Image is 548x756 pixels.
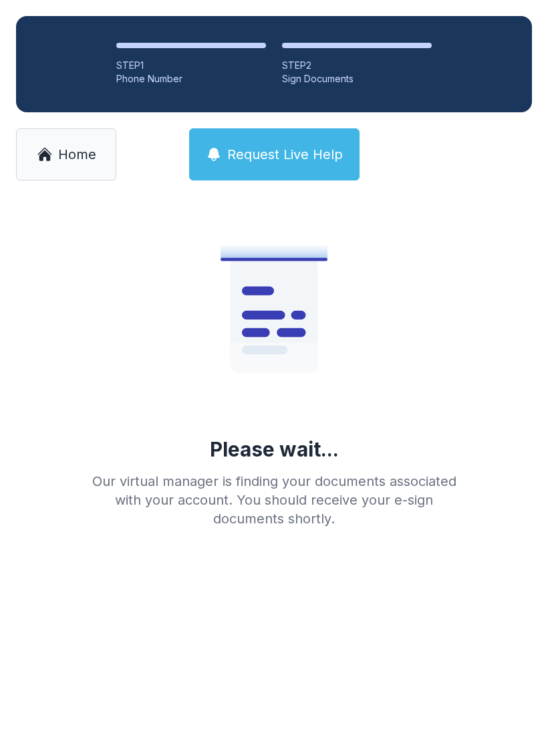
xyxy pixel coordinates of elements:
[282,59,432,72] div: STEP 2
[227,145,343,164] span: Request Live Help
[282,72,432,86] div: Sign Documents
[82,472,466,528] div: Our virtual manager is finding your documents associated with your account. You should receive yo...
[116,72,266,86] div: Phone Number
[58,145,96,164] span: Home
[116,59,266,72] div: STEP 1
[210,437,339,461] div: Please wait...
